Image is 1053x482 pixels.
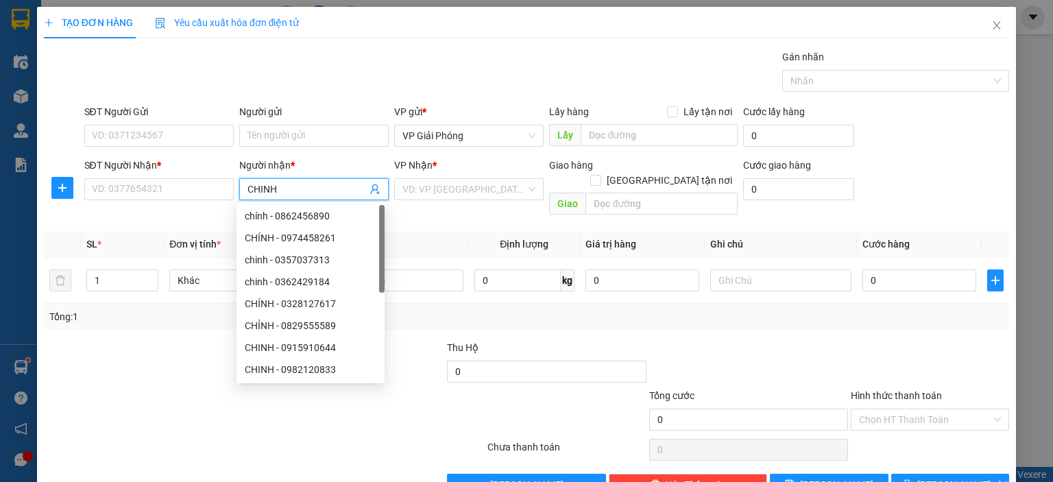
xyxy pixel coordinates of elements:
[581,124,738,146] input: Dọc đường
[782,51,824,62] label: Gán nhãn
[49,309,407,324] div: Tổng: 1
[86,239,97,250] span: SL
[978,7,1016,45] button: Close
[237,205,385,227] div: chính - 0862456890
[743,160,811,171] label: Cước giao hàng
[322,269,463,291] input: VD: Bàn, Ghế
[710,269,851,291] input: Ghi Chú
[237,337,385,359] div: CHINH - 0915910644
[155,17,300,28] span: Yêu cầu xuất hóa đơn điện tử
[851,390,942,401] label: Hình thức thanh toán
[245,362,376,377] div: CHINH - 0982120833
[49,269,71,291] button: delete
[237,359,385,381] div: CHINH - 0982120833
[549,106,589,117] span: Lấy hàng
[245,274,376,289] div: chinh - 0362429184
[7,47,30,95] img: logo
[40,58,114,88] span: SĐT XE 0917 334 127
[486,439,647,463] div: Chưa thanh toán
[52,182,73,193] span: plus
[561,269,574,291] span: kg
[245,230,376,245] div: CHÍNH - 0974458261
[988,275,1003,286] span: plus
[155,18,166,29] img: icon
[84,104,234,119] div: SĐT Người Gửi
[245,340,376,355] div: CHINH - 0915910644
[601,173,738,188] span: [GEOGRAPHIC_DATA] tận nơi
[649,390,694,401] span: Tổng cước
[237,293,385,315] div: CHÍNH - 0328127617
[44,18,53,27] span: plus
[237,227,385,249] div: CHÍNH - 0974458261
[44,17,133,28] span: TẠO ĐƠN HÀNG
[585,239,636,250] span: Giá trị hàng
[169,239,221,250] span: Đơn vị tính
[549,124,581,146] span: Lấy
[84,158,234,173] div: SĐT Người Nhận
[34,11,120,56] strong: CHUYỂN PHÁT NHANH ĐÔNG LÝ
[991,20,1002,31] span: close
[987,269,1004,291] button: plus
[239,104,389,119] div: Người gửi
[51,177,73,199] button: plus
[237,271,385,293] div: chinh - 0362429184
[245,208,376,224] div: chính - 0862456890
[447,342,479,353] span: Thu Hộ
[678,104,738,119] span: Lấy tận nơi
[394,104,544,119] div: VP gửi
[862,239,910,250] span: Cước hàng
[237,315,385,337] div: CHỈNH - 0829555589
[40,91,114,120] strong: PHIẾU BIÊN NHẬN
[245,296,376,311] div: CHÍNH - 0328127617
[402,125,535,146] span: VP Giải Phóng
[549,193,585,215] span: Giao
[705,231,857,258] th: Ghi chú
[245,252,376,267] div: chinh - 0357037313
[500,239,548,250] span: Định lượng
[585,269,699,291] input: 0
[585,193,738,215] input: Dọc đường
[245,318,376,333] div: CHỈNH - 0829555589
[743,178,854,200] input: Cước giao hàng
[123,71,205,85] span: GP1510250225
[178,270,302,291] span: Khác
[237,249,385,271] div: chinh - 0357037313
[239,158,389,173] div: Người nhận
[743,106,805,117] label: Cước lấy hàng
[743,125,854,147] input: Cước lấy hàng
[370,184,380,195] span: user-add
[394,160,433,171] span: VP Nhận
[549,160,593,171] span: Giao hàng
